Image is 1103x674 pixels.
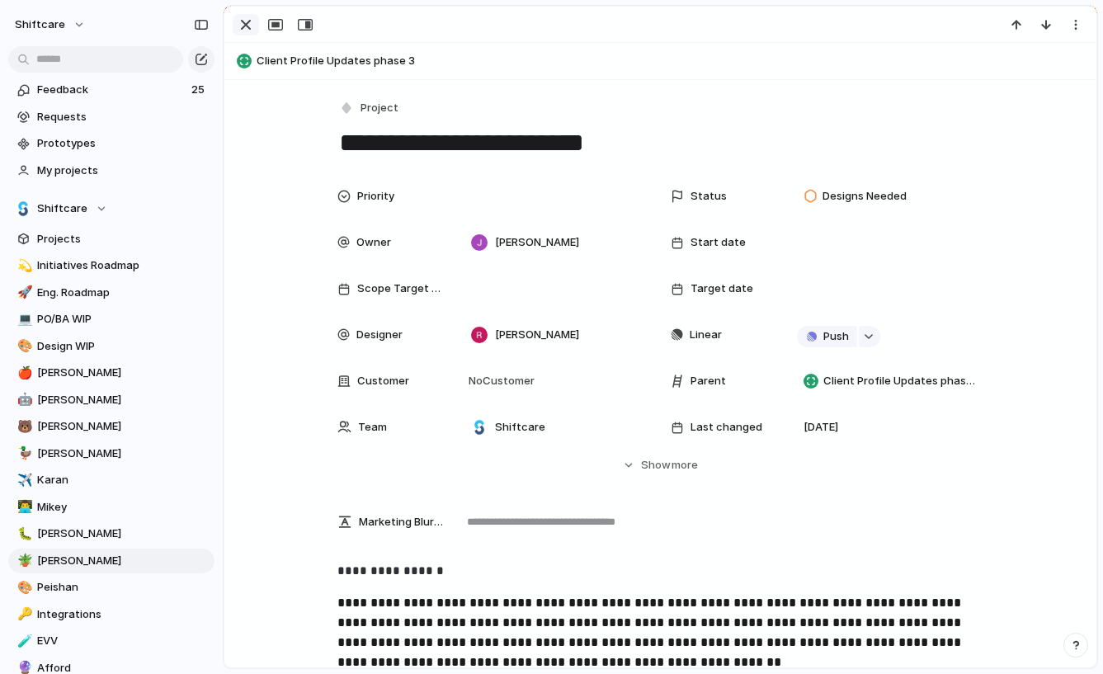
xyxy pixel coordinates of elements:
[17,605,29,624] div: 🔑
[17,337,29,356] div: 🎨
[8,78,214,102] a: Feedback25
[8,549,214,573] a: 🪴[PERSON_NAME]
[8,253,214,278] div: 💫Initiatives Roadmap
[17,257,29,276] div: 💫
[17,525,29,544] div: 🐛
[17,471,29,490] div: ✈️
[15,526,31,542] button: 🐛
[37,285,209,301] span: Eng. Roadmap
[37,109,209,125] span: Requests
[15,257,31,274] button: 💫
[17,310,29,329] div: 💻
[257,53,1089,69] span: Client Profile Updates phase 3
[823,328,849,345] span: Push
[15,553,31,569] button: 🪴
[8,105,214,130] a: Requests
[691,234,746,251] span: Start date
[17,283,29,302] div: 🚀
[495,327,579,343] span: [PERSON_NAME]
[37,338,209,355] span: Design WIP
[8,334,214,359] a: 🎨Design WIP
[37,499,209,516] span: Mikey
[357,188,394,205] span: Priority
[17,417,29,436] div: 🐻
[15,285,31,301] button: 🚀
[8,361,214,385] a: 🍎[PERSON_NAME]
[464,373,535,389] span: No Customer
[8,196,214,221] button: Shiftcare
[361,100,398,116] span: Project
[8,131,214,156] a: Prototypes
[17,444,29,463] div: 🦆
[804,419,838,436] span: [DATE]
[691,419,762,436] span: Last changed
[8,602,214,627] a: 🔑Integrations
[15,311,31,328] button: 💻
[191,82,208,98] span: 25
[37,163,209,179] span: My projects
[691,373,726,389] span: Parent
[232,48,1089,74] button: Client Profile Updates phase 3
[8,521,214,546] a: 🐛[PERSON_NAME]
[359,514,443,530] span: Marketing Blurb (15-20 Words)
[8,468,214,493] a: ✈️Karan
[15,472,31,488] button: ✈️
[17,551,29,570] div: 🪴
[37,579,209,596] span: Peishan
[37,200,87,217] span: Shiftcare
[691,280,753,297] span: Target date
[37,135,209,152] span: Prototypes
[8,280,214,305] a: 🚀Eng. Roadmap
[8,575,214,600] a: 🎨Peishan
[37,365,209,381] span: [PERSON_NAME]
[357,373,409,389] span: Customer
[8,307,214,332] a: 💻PO/BA WIP
[8,227,214,252] a: Projects
[37,633,209,649] span: EVV
[15,392,31,408] button: 🤖
[17,632,29,651] div: 🧪
[8,158,214,183] a: My projects
[37,472,209,488] span: Karan
[357,280,443,297] span: Scope Target Date
[641,457,671,474] span: Show
[7,12,94,38] button: shiftcare
[691,188,727,205] span: Status
[17,497,29,516] div: 👨‍💻
[358,419,387,436] span: Team
[690,327,722,343] span: Linear
[37,257,209,274] span: Initiatives Roadmap
[37,526,209,542] span: [PERSON_NAME]
[15,16,65,33] span: shiftcare
[8,495,214,520] a: 👨‍💻Mikey
[15,338,31,355] button: 🎨
[8,629,214,653] a: 🧪EVV
[37,606,209,623] span: Integrations
[356,327,403,343] span: Designer
[15,499,31,516] button: 👨‍💻
[8,441,214,466] a: 🦆[PERSON_NAME]
[37,231,209,247] span: Projects
[37,445,209,462] span: [PERSON_NAME]
[337,450,984,480] button: Showmore
[797,326,857,347] button: Push
[37,392,209,408] span: [PERSON_NAME]
[672,457,698,474] span: more
[495,419,545,436] span: Shiftcare
[8,414,214,439] a: 🐻[PERSON_NAME]
[15,365,31,381] button: 🍎
[15,445,31,462] button: 🦆
[8,388,214,412] a: 🤖[PERSON_NAME]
